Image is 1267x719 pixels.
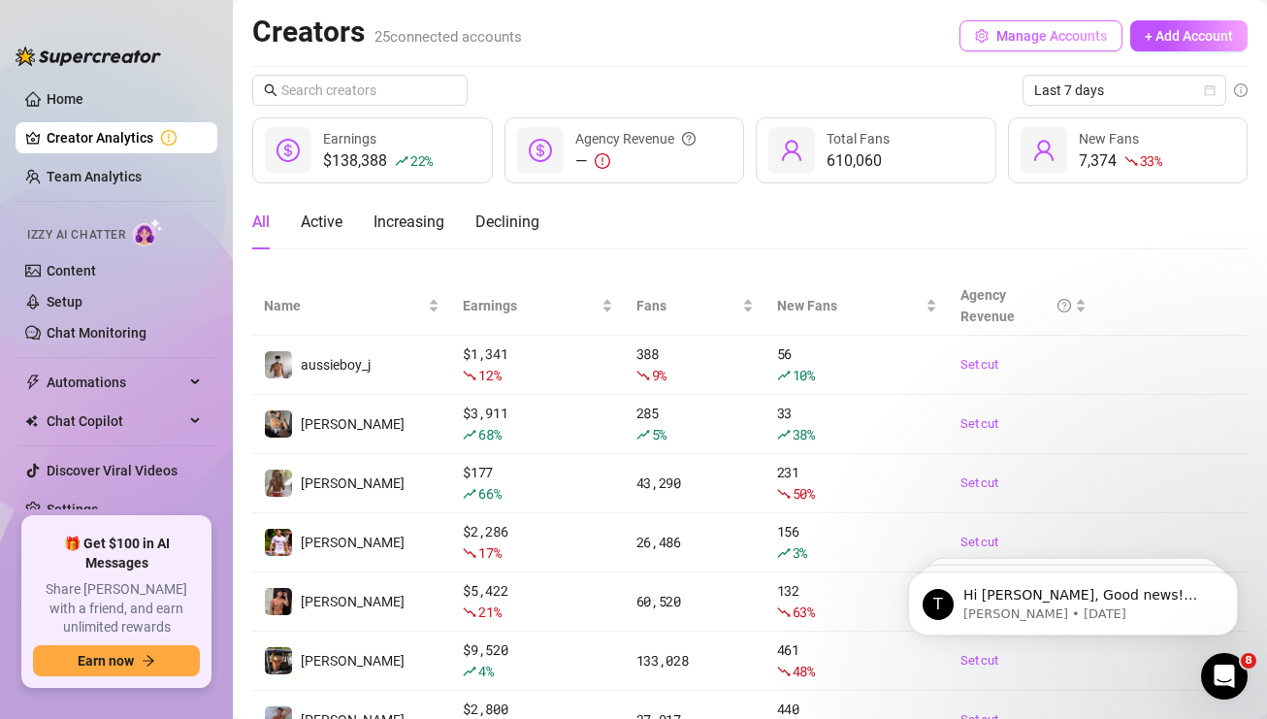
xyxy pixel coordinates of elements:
input: Search creators [281,80,440,101]
img: Nathan [265,647,292,674]
span: fall [777,665,791,678]
span: thunderbolt [25,375,41,390]
div: 26,486 [636,532,754,553]
span: 22 % [410,151,433,170]
span: 68 % [478,425,501,443]
span: fall [777,605,791,619]
button: Earn nowarrow-right [33,645,200,676]
img: Chat Copilot [25,414,38,428]
span: calendar [1204,84,1216,96]
span: New Fans [777,295,923,316]
span: rise [395,154,408,168]
a: Team Analytics [47,169,142,184]
div: $ 1,341 [463,343,612,386]
span: rise [463,428,476,441]
span: Earnings [323,131,376,147]
span: Share [PERSON_NAME] with a friend, and earn unlimited rewards [33,580,200,637]
span: 10 % [793,366,815,384]
span: [PERSON_NAME] [301,416,405,432]
div: 33 [777,403,938,445]
div: 156 [777,521,938,564]
div: Declining [475,211,539,234]
th: Fans [625,277,765,336]
span: question-circle [682,128,696,149]
span: dollar-circle [276,139,300,162]
a: Discover Viral Videos [47,463,178,478]
a: Content [47,263,96,278]
div: 610,060 [827,149,890,173]
span: 38 % [793,425,815,443]
span: [PERSON_NAME] [301,594,405,609]
span: 9 % [652,366,666,384]
div: 133,028 [636,650,754,671]
span: [PERSON_NAME] [301,475,405,491]
a: Chat Monitoring [47,325,146,341]
a: Setup [47,294,82,310]
span: rise [777,428,791,441]
img: Nathaniel [265,470,292,497]
span: New Fans [1079,131,1139,147]
span: 21 % [478,603,501,621]
img: George [265,410,292,438]
span: 25 connected accounts [374,28,522,46]
button: Manage Accounts [959,20,1122,51]
span: 50 % [793,484,815,503]
img: aussieboy_j [265,351,292,378]
th: New Fans [765,277,950,336]
div: 461 [777,639,938,682]
div: All [252,211,270,234]
span: Fans [636,295,738,316]
div: — [575,149,696,173]
span: Earn now [78,653,134,669]
span: 66 % [478,484,501,503]
span: fall [463,546,476,560]
a: Creator Analytics exclamation-circle [47,122,202,153]
img: logo-BBDzfeDw.svg [16,47,161,66]
iframe: Intercom notifications message [879,531,1267,667]
span: 4 % [478,662,493,680]
span: rise [463,487,476,501]
span: info-circle [1234,83,1248,97]
div: 388 [636,343,754,386]
div: 132 [777,580,938,623]
th: Earnings [451,277,624,336]
div: 7,374 [1079,149,1162,173]
span: [PERSON_NAME] [301,653,405,669]
div: $ 5,422 [463,580,612,623]
span: + Add Account [1145,28,1233,44]
span: search [264,83,277,97]
span: 8 [1241,653,1256,669]
span: dollar-circle [529,139,552,162]
a: Set cut [960,414,1087,434]
span: rise [463,665,476,678]
span: setting [975,29,989,43]
div: Agency Revenue [960,284,1071,327]
span: user [1032,139,1056,162]
span: Total Fans [827,131,890,147]
span: 33 % [1140,151,1162,170]
span: Automations [47,367,184,398]
div: Active [301,211,342,234]
button: + Add Account [1130,20,1248,51]
span: fall [1124,154,1138,168]
span: fall [463,369,476,382]
span: arrow-right [142,654,155,668]
span: 5 % [652,425,666,443]
span: question-circle [1057,284,1071,327]
div: $138,388 [323,149,433,173]
span: fall [777,487,791,501]
div: $ 3,911 [463,403,612,445]
img: Hector [265,529,292,556]
span: 🎁 Get $100 in AI Messages [33,535,200,572]
span: Name [264,295,424,316]
span: fall [463,605,476,619]
span: 12 % [478,366,501,384]
div: $ 9,520 [463,639,612,682]
div: 43,290 [636,473,754,494]
span: Chat Copilot [47,406,184,437]
a: Set cut [960,355,1087,375]
span: 17 % [478,543,501,562]
a: Set cut [960,474,1087,493]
